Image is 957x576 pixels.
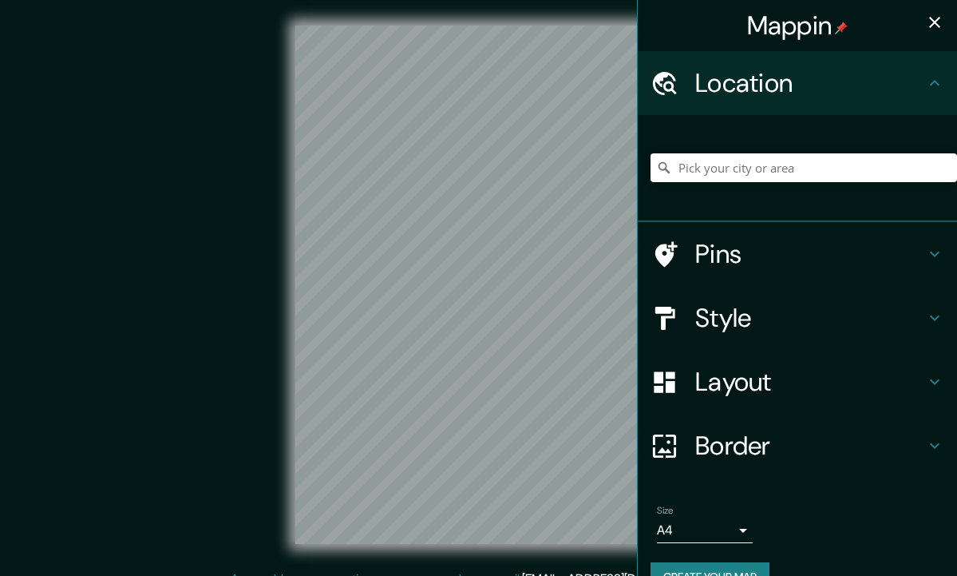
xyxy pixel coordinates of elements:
[835,22,848,34] img: pin-icon.png
[657,504,674,518] label: Size
[657,518,753,543] div: A4
[815,514,939,558] iframe: Help widget launcher
[651,153,957,182] input: Pick your city or area
[638,51,957,115] div: Location
[638,414,957,478] div: Border
[695,67,925,99] h4: Location
[638,350,957,414] div: Layout
[295,26,662,544] canvas: Map
[638,286,957,350] div: Style
[695,238,925,270] h4: Pins
[695,430,925,462] h4: Border
[747,10,848,42] h4: Mappin
[695,302,925,334] h4: Style
[638,222,957,286] div: Pins
[695,366,925,398] h4: Layout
